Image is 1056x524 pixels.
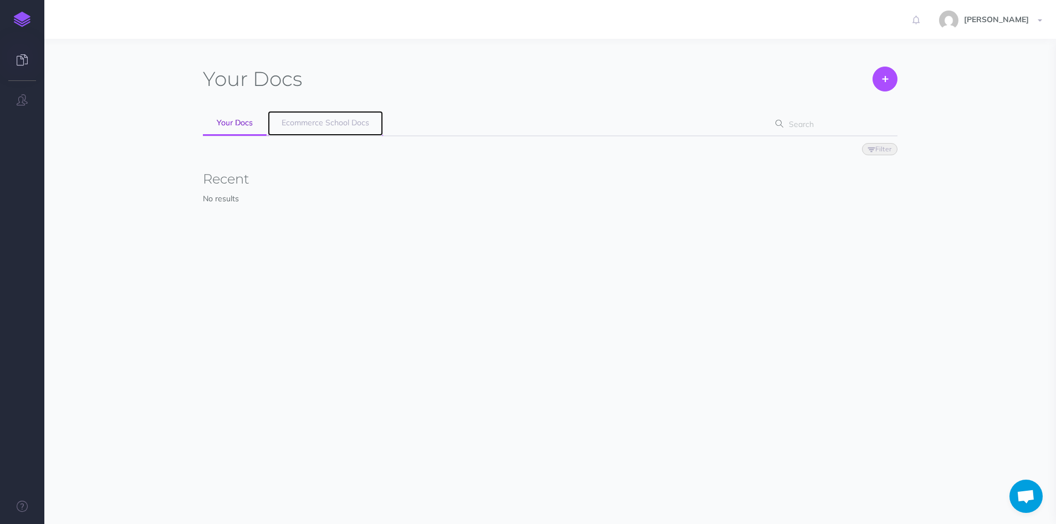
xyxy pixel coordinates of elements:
span: [PERSON_NAME] [958,14,1034,24]
a: Your Docs [203,111,267,136]
h3: Recent [203,172,897,186]
input: Search [785,114,880,134]
p: No results [203,192,897,205]
span: Your [203,67,248,91]
img: logo-mark.svg [14,12,30,27]
img: 773ddf364f97774a49de44848d81cdba.jpg [939,11,958,30]
h1: Docs [203,67,302,91]
span: Your Docs [217,118,253,128]
a: Ecommerce School Docs [268,111,383,136]
div: Aprire la chat [1009,480,1043,513]
button: Filter [862,143,897,155]
span: Ecommerce School Docs [282,118,369,128]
